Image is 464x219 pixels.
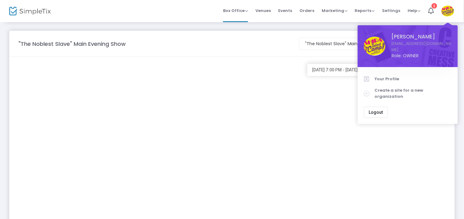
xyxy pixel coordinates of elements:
span: [DATE] 7:00 PM - [DATE] 10:00 PM [312,67,377,72]
span: Logout [369,110,383,115]
span: Venues [255,3,271,18]
span: Your Profile [375,76,452,82]
span: Create a site for a new organization [375,87,452,99]
span: Events [278,3,292,18]
a: [EMAIL_ADDRESS][DOMAIN_NAME] [392,41,452,53]
span: Reports [355,8,375,14]
m-panel-title: "The Noblest Slave" Main Evening Show [18,40,126,48]
a: Your Profile [364,73,452,85]
input: Select an event [305,41,382,47]
button: Logout [364,107,388,118]
span: Box Office [223,8,248,14]
span: [PERSON_NAME] [392,33,452,41]
span: Help [408,8,421,14]
span: Role: OWNER [392,53,452,59]
span: Orders [299,3,314,18]
a: Create a site for a new organization [364,85,452,102]
span: Settings [382,3,401,18]
span: Marketing [322,8,348,14]
div: 1 [432,3,437,9]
